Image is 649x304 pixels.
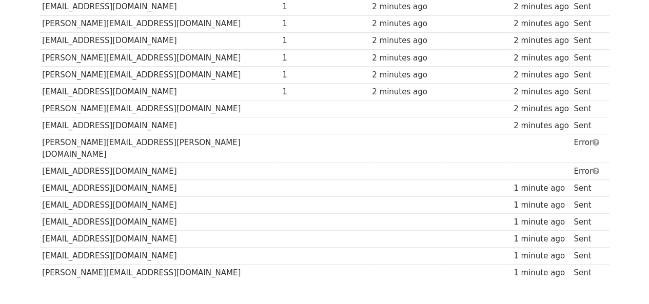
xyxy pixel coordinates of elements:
[571,66,604,83] td: Sent
[40,66,280,83] td: [PERSON_NAME][EMAIL_ADDRESS][DOMAIN_NAME]
[40,231,280,248] td: [EMAIL_ADDRESS][DOMAIN_NAME]
[40,100,280,117] td: [PERSON_NAME][EMAIL_ADDRESS][DOMAIN_NAME]
[40,134,280,163] td: [PERSON_NAME][EMAIL_ADDRESS][PERSON_NAME][DOMAIN_NAME]
[571,117,604,134] td: Sent
[514,250,569,262] div: 1 minute ago
[40,32,280,49] td: [EMAIL_ADDRESS][DOMAIN_NAME]
[40,83,280,100] td: [EMAIL_ADDRESS][DOMAIN_NAME]
[514,86,569,98] div: 2 minutes ago
[40,197,280,214] td: [EMAIL_ADDRESS][DOMAIN_NAME]
[571,265,604,281] td: Sent
[514,1,569,13] div: 2 minutes ago
[40,214,280,231] td: [EMAIL_ADDRESS][DOMAIN_NAME]
[282,52,323,64] div: 1
[571,231,604,248] td: Sent
[514,52,569,64] div: 2 minutes ago
[40,265,280,281] td: [PERSON_NAME][EMAIL_ADDRESS][DOMAIN_NAME]
[40,15,280,32] td: [PERSON_NAME][EMAIL_ADDRESS][DOMAIN_NAME]
[571,163,604,179] td: Error
[514,267,569,279] div: 1 minute ago
[372,69,439,81] div: 2 minutes ago
[514,233,569,245] div: 1 minute ago
[282,86,323,98] div: 1
[372,35,439,47] div: 2 minutes ago
[40,179,280,196] td: [EMAIL_ADDRESS][DOMAIN_NAME]
[372,18,439,30] div: 2 minutes ago
[40,163,280,179] td: [EMAIL_ADDRESS][DOMAIN_NAME]
[372,52,439,64] div: 2 minutes ago
[514,183,569,194] div: 1 minute ago
[571,32,604,49] td: Sent
[40,49,280,66] td: [PERSON_NAME][EMAIL_ADDRESS][DOMAIN_NAME]
[372,1,439,13] div: 2 minutes ago
[571,134,604,163] td: Error
[514,120,569,132] div: 2 minutes ago
[282,35,323,47] div: 1
[282,18,323,30] div: 1
[571,49,604,66] td: Sent
[514,18,569,30] div: 2 minutes ago
[514,35,569,47] div: 2 minutes ago
[372,86,439,98] div: 2 minutes ago
[571,197,604,214] td: Sent
[514,199,569,211] div: 1 minute ago
[282,69,323,81] div: 1
[514,216,569,228] div: 1 minute ago
[571,214,604,231] td: Sent
[571,100,604,117] td: Sent
[282,1,323,13] div: 1
[40,117,280,134] td: [EMAIL_ADDRESS][DOMAIN_NAME]
[571,15,604,32] td: Sent
[40,248,280,265] td: [EMAIL_ADDRESS][DOMAIN_NAME]
[514,69,569,81] div: 2 minutes ago
[571,179,604,196] td: Sent
[598,255,649,304] iframe: Chat Widget
[571,83,604,100] td: Sent
[571,248,604,265] td: Sent
[514,103,569,115] div: 2 minutes ago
